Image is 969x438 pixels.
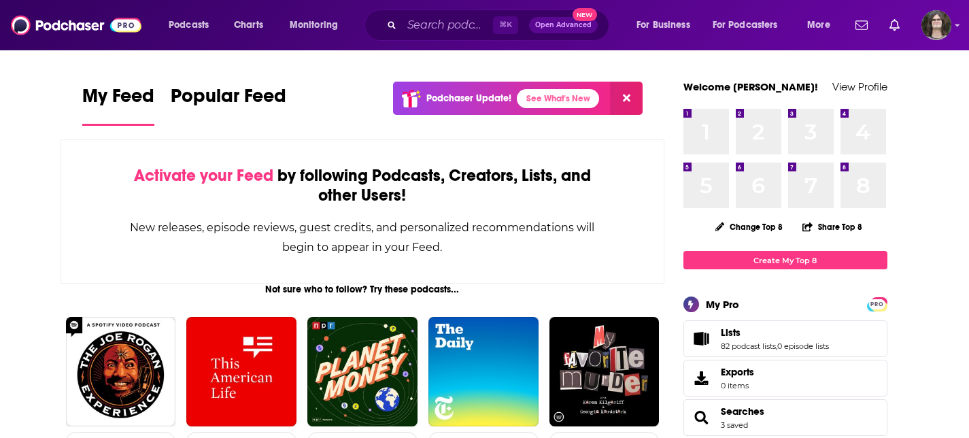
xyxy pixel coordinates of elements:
span: Monitoring [290,16,338,35]
span: 0 items [721,381,754,390]
a: Charts [225,14,271,36]
img: The Joe Rogan Experience [66,317,176,427]
div: by following Podcasts, Creators, Lists, and other Users! [129,166,596,205]
span: My Feed [82,84,154,116]
img: This American Life [186,317,296,427]
a: PRO [869,299,885,309]
span: ⌘ K [493,16,518,34]
span: For Business [636,16,690,35]
span: Logged in as jack14248 [921,10,951,40]
a: Popular Feed [171,84,286,126]
button: Share Top 8 [802,214,863,240]
span: New [573,8,597,21]
span: Podcasts [169,16,209,35]
input: Search podcasts, credits, & more... [402,14,493,36]
img: User Profile [921,10,951,40]
button: open menu [704,14,798,36]
span: For Podcasters [713,16,778,35]
span: Lists [683,320,887,357]
a: See What's New [517,89,599,108]
a: Welcome [PERSON_NAME]! [683,80,818,93]
img: My Favorite Murder with Karen Kilgariff and Georgia Hardstark [549,317,660,427]
span: Activate your Feed [134,165,273,186]
a: Searches [721,405,764,418]
span: Lists [721,326,741,339]
span: More [807,16,830,35]
div: New releases, episode reviews, guest credits, and personalized recommendations will begin to appe... [129,218,596,257]
a: Exports [683,360,887,397]
a: View Profile [832,80,887,93]
button: open menu [159,14,226,36]
div: My Pro [706,298,739,311]
span: Searches [683,399,887,436]
a: Lists [688,329,715,348]
div: Search podcasts, credits, & more... [377,10,622,41]
a: 3 saved [721,420,748,430]
div: Not sure who to follow? Try these podcasts... [61,284,665,295]
span: Open Advanced [535,22,592,29]
a: Lists [721,326,829,339]
span: Exports [721,366,754,378]
button: Open AdvancedNew [529,17,598,33]
button: open menu [798,14,847,36]
a: 82 podcast lists [721,341,776,351]
span: Popular Feed [171,84,286,116]
button: open menu [280,14,356,36]
button: open menu [627,14,707,36]
a: Searches [688,408,715,427]
span: PRO [869,299,885,309]
a: Create My Top 8 [683,251,887,269]
a: My Feed [82,84,154,126]
img: Planet Money [307,317,418,427]
button: Change Top 8 [707,218,792,235]
span: Exports [688,369,715,388]
img: The Daily [428,317,539,427]
a: Show notifications dropdown [850,14,873,37]
span: Charts [234,16,263,35]
a: Show notifications dropdown [884,14,905,37]
span: , [776,341,777,351]
img: Podchaser - Follow, Share and Rate Podcasts [11,12,141,38]
a: 0 episode lists [777,341,829,351]
p: Podchaser Update! [426,92,511,104]
button: Show profile menu [921,10,951,40]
